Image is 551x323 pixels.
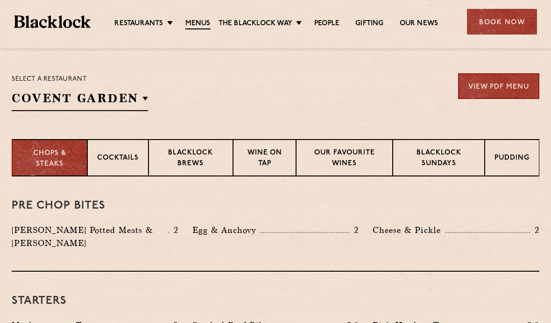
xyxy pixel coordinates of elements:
[97,153,139,165] p: Cocktails
[12,90,148,111] h2: Covent Garden
[349,224,359,236] p: 2
[114,19,163,28] a: Restaurants
[192,224,261,237] p: Egg & Anchovy
[12,295,539,307] h3: Starters
[403,148,475,170] p: Blacklock Sundays
[458,73,539,99] a: View PDF Menu
[494,153,530,165] p: Pudding
[467,9,537,35] div: Book Now
[12,224,168,250] p: [PERSON_NAME] Potted Meats & [PERSON_NAME]
[355,19,383,28] a: Gifting
[243,148,287,170] p: Wine on Tap
[400,19,438,28] a: Our News
[12,200,539,212] h3: Pre Chop Bites
[306,148,383,170] p: Our favourite wines
[373,224,445,237] p: Cheese & Pickle
[12,73,148,85] p: Select a restaurant
[314,19,339,28] a: People
[530,224,539,236] p: 2
[22,148,78,169] p: Chops & Steaks
[14,15,91,28] img: BL_Textured_Logo-footer-cropped.svg
[219,19,292,28] a: The Blacklock Way
[185,19,211,29] a: Menus
[169,224,178,236] p: 2
[158,148,223,170] p: Blacklock Brews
